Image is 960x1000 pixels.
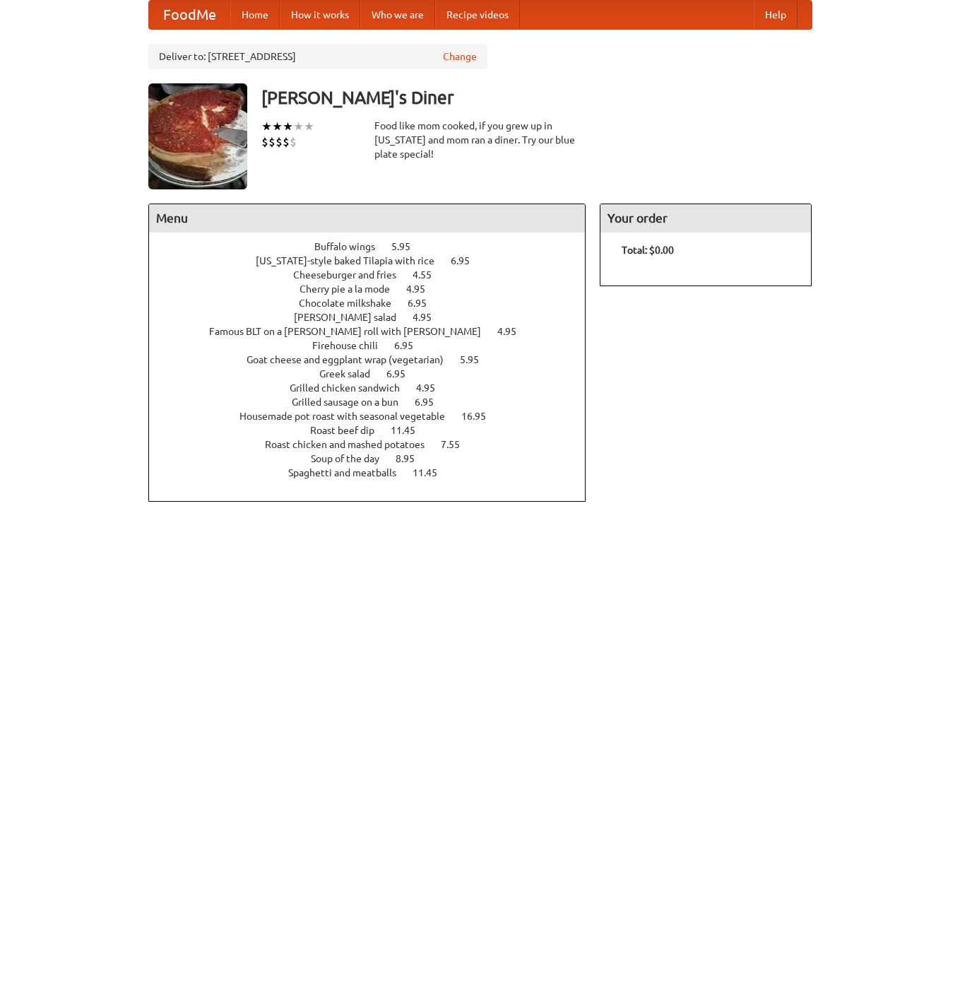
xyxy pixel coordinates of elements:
[299,298,405,309] span: Chocolate milkshake
[299,298,453,309] a: Chocolate milkshake 6.95
[451,255,484,266] span: 6.95
[288,467,463,478] a: Spaghetti and meatballs 11.45
[310,425,442,436] a: Roast beef dip 11.45
[247,354,505,365] a: Goat cheese and eggplant wrap (vegetarian) 5.95
[239,411,459,422] span: Housemade pot roast with seasonal vegetable
[288,467,410,478] span: Spaghetti and meatballs
[754,1,798,29] a: Help
[319,368,432,380] a: Greek salad 6.95
[293,269,410,281] span: Cheeseburger and fries
[265,439,486,450] a: Roast chicken and mashed potatoes 7.55
[391,241,425,252] span: 5.95
[261,83,812,112] h3: [PERSON_NAME]'s Diner
[300,283,451,295] a: Cherry pie a la mode 4.95
[304,119,314,134] li: ★
[312,340,392,351] span: Firehouse chili
[283,119,293,134] li: ★
[415,396,448,408] span: 6.95
[413,312,446,323] span: 4.95
[293,269,458,281] a: Cheeseburger and fries 4.55
[600,204,811,233] h4: Your order
[209,326,543,337] a: Famous BLT on a [PERSON_NAME] roll with [PERSON_NAME] 4.95
[386,368,420,380] span: 6.95
[149,1,230,29] a: FoodMe
[290,134,297,150] li: $
[319,368,384,380] span: Greek salad
[280,1,360,29] a: How it works
[622,245,674,256] b: Total: $0.00
[312,340,439,351] a: Firehouse chili 6.95
[435,1,520,29] a: Recipe videos
[293,119,304,134] li: ★
[396,453,429,464] span: 8.95
[149,204,586,233] h4: Menu
[148,83,247,189] img: angular.jpg
[261,134,268,150] li: $
[230,1,280,29] a: Home
[360,1,435,29] a: Who we are
[290,382,414,394] span: Grilled chicken sandwich
[314,241,437,252] a: Buffalo wings 5.95
[265,439,439,450] span: Roast chicken and mashed potatoes
[460,354,493,365] span: 5.95
[300,283,404,295] span: Cherry pie a la mode
[408,298,441,309] span: 6.95
[239,411,512,422] a: Housemade pot roast with seasonal vegetable 16.95
[314,241,389,252] span: Buffalo wings
[256,255,496,266] a: [US_STATE]-style baked Tilapia with rice 6.95
[209,326,495,337] span: Famous BLT on a [PERSON_NAME] roll with [PERSON_NAME]
[497,326,531,337] span: 4.95
[290,382,461,394] a: Grilled chicken sandwich 4.95
[311,453,441,464] a: Soup of the day 8.95
[413,467,451,478] span: 11.45
[441,439,474,450] span: 7.55
[272,119,283,134] li: ★
[294,312,410,323] span: [PERSON_NAME] salad
[443,49,477,64] a: Change
[413,269,446,281] span: 4.55
[310,425,389,436] span: Roast beef dip
[416,382,449,394] span: 4.95
[247,354,458,365] span: Goat cheese and eggplant wrap (vegetarian)
[283,134,290,150] li: $
[461,411,500,422] span: 16.95
[275,134,283,150] li: $
[294,312,458,323] a: [PERSON_NAME] salad 4.95
[256,255,449,266] span: [US_STATE]-style baked Tilapia with rice
[292,396,413,408] span: Grilled sausage on a bun
[374,119,586,161] div: Food like mom cooked, if you grew up in [US_STATE] and mom ran a diner. Try our blue plate special!
[292,396,460,408] a: Grilled sausage on a bun 6.95
[148,44,487,69] div: Deliver to: [STREET_ADDRESS]
[391,425,429,436] span: 11.45
[406,283,439,295] span: 4.95
[268,134,275,150] li: $
[261,119,272,134] li: ★
[311,453,393,464] span: Soup of the day
[394,340,427,351] span: 6.95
